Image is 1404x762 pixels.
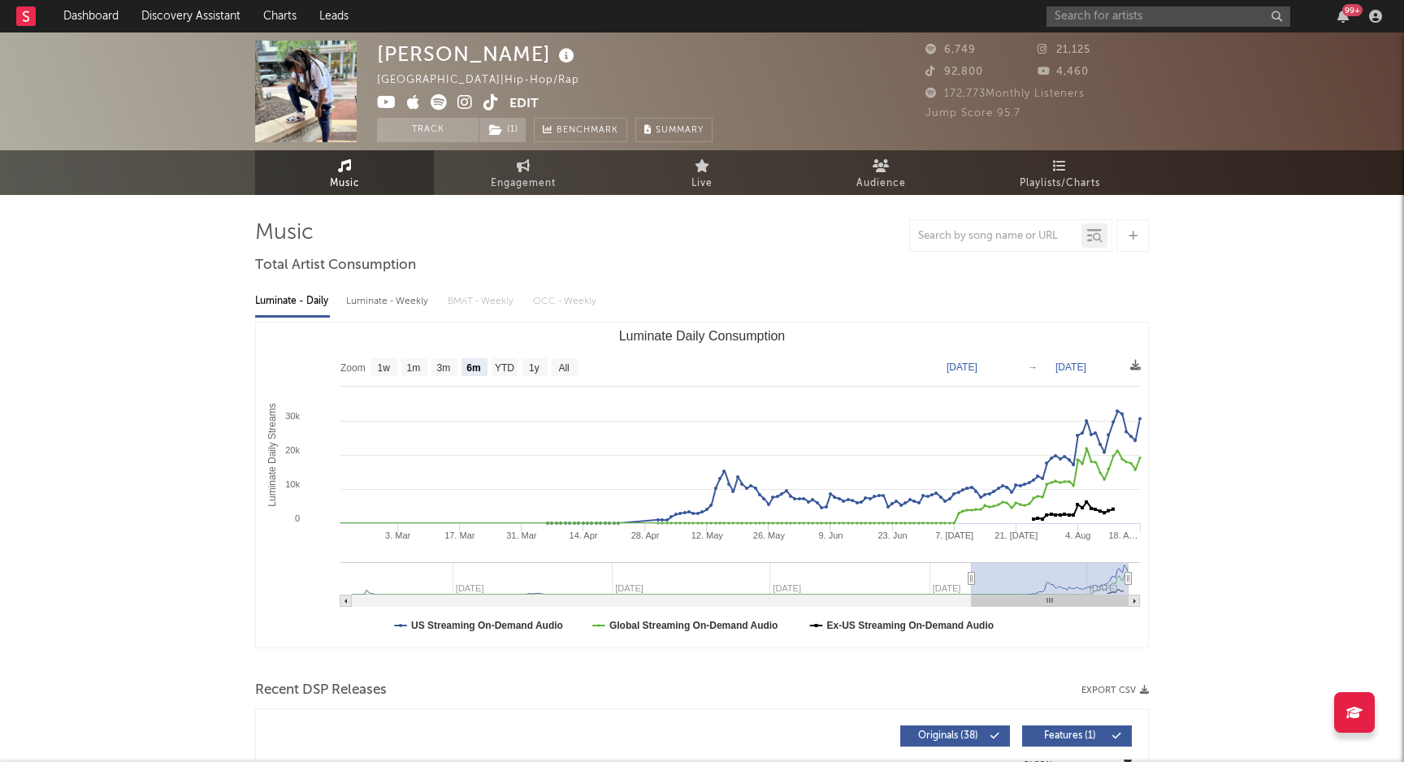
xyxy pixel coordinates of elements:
[994,530,1038,540] text: 21. [DATE]
[935,530,973,540] text: 7. [DATE]
[925,67,983,77] span: 92,800
[255,150,434,195] a: Music
[631,530,660,540] text: 28. Apr
[1022,725,1132,747] button: Features(1)
[340,362,366,374] text: Zoom
[346,288,431,315] div: Luminate - Weekly
[377,71,598,90] div: [GEOGRAPHIC_DATA] | Hip-Hop/Rap
[691,174,713,193] span: Live
[818,530,843,540] text: 9. Jun
[378,362,391,374] text: 1w
[827,620,994,631] text: Ex-US Streaming On-Demand Audio
[266,403,278,506] text: Luminate Daily Streams
[411,620,563,631] text: US Streaming On-Demand Audio
[1038,67,1089,77] span: 4,460
[970,150,1149,195] a: Playlists/Charts
[434,150,613,195] a: Engagement
[609,620,778,631] text: Global Streaming On-Demand Audio
[495,362,514,374] text: YTD
[255,256,416,275] span: Total Artist Consumption
[656,126,704,135] span: Summary
[1033,731,1107,741] span: Features ( 1 )
[330,174,360,193] span: Music
[1055,362,1086,373] text: [DATE]
[377,118,479,142] button: Track
[911,731,986,741] span: Originals ( 38 )
[910,230,1081,243] input: Search by song name or URL
[691,530,724,540] text: 12. May
[1081,686,1149,695] button: Export CSV
[509,94,539,115] button: Edit
[444,530,475,540] text: 17. Mar
[900,725,1010,747] button: Originals(38)
[791,150,970,195] a: Audience
[491,174,556,193] span: Engagement
[385,530,411,540] text: 3. Mar
[285,445,300,455] text: 20k
[256,323,1148,647] svg: Luminate Daily Consumption
[255,681,387,700] span: Recent DSP Releases
[1028,362,1038,373] text: →
[856,174,906,193] span: Audience
[377,41,578,67] div: [PERSON_NAME]
[1038,45,1090,55] span: 21,125
[570,530,598,540] text: 14. Apr
[506,530,537,540] text: 31. Mar
[1020,174,1100,193] span: Playlists/Charts
[925,89,1085,99] span: 172,773 Monthly Listeners
[1065,530,1090,540] text: 4. Aug
[255,288,330,315] div: Luminate - Daily
[479,118,526,142] span: ( 1 )
[285,479,300,489] text: 10k
[534,118,627,142] a: Benchmark
[1046,6,1290,27] input: Search for artists
[753,530,786,540] text: 26. May
[285,411,300,421] text: 30k
[1337,10,1349,23] button: 99+
[613,150,791,195] a: Live
[466,362,480,374] text: 6m
[1342,4,1363,16] div: 99 +
[295,513,300,523] text: 0
[1108,530,1137,540] text: 18. A…
[947,362,977,373] text: [DATE]
[557,121,618,141] span: Benchmark
[925,45,976,55] span: 6,749
[878,530,908,540] text: 23. Jun
[407,362,421,374] text: 1m
[479,118,526,142] button: (1)
[635,118,713,142] button: Summary
[558,362,569,374] text: All
[925,108,1020,119] span: Jump Score: 95.7
[619,329,786,343] text: Luminate Daily Consumption
[437,362,451,374] text: 3m
[529,362,539,374] text: 1y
